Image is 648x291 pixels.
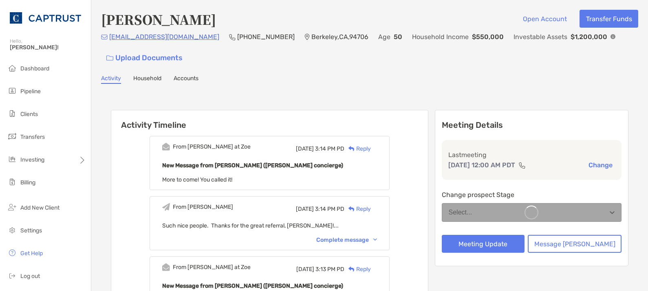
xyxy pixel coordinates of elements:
p: Such nice people. Thanks for the great referral, [PERSON_NAME]!... [162,221,377,231]
button: Meeting Update [442,235,525,253]
span: [DATE] [296,266,314,273]
img: Chevron icon [373,238,377,241]
img: Info Icon [611,34,615,39]
button: Change [586,161,615,169]
b: New Message from [PERSON_NAME] ([PERSON_NAME] concierge) [162,282,343,289]
div: Reply [344,265,371,273]
img: Location Icon [304,34,310,40]
span: More to come! You called it! [162,176,232,183]
span: Pipeline [20,88,41,95]
b: New Message from [PERSON_NAME] ([PERSON_NAME] concierge) [162,162,343,169]
img: Email Icon [101,35,108,39]
span: Clients [20,111,38,118]
span: Transfers [20,133,45,140]
img: CAPTRUST Logo [10,3,81,33]
img: Reply icon [348,267,355,272]
img: Event icon [162,263,170,271]
span: Billing [20,179,35,186]
img: get-help icon [7,248,17,258]
span: 3:14 PM PD [315,206,344,212]
img: clients icon [7,109,17,118]
img: Reply icon [348,146,355,151]
img: Event icon [162,143,170,151]
img: settings icon [7,225,17,235]
div: Complete message [316,236,377,243]
img: Reply icon [348,206,355,212]
img: communication type [518,162,526,168]
img: button icon [106,55,113,61]
div: Reply [344,144,371,153]
img: add_new_client icon [7,202,17,212]
img: investing icon [7,154,17,164]
button: Open Account [516,10,573,28]
span: 3:13 PM PD [315,266,344,273]
h6: Activity Timeline [111,110,428,130]
p: Last meeting [448,150,615,160]
button: Message [PERSON_NAME] [528,235,622,253]
img: pipeline icon [7,86,17,96]
p: Age [378,32,390,42]
div: From [PERSON_NAME] at Zoe [173,264,251,271]
span: Investing [20,156,44,163]
p: Investable Assets [514,32,567,42]
img: Event icon [162,203,170,211]
p: Berkeley , CA , 94706 [311,32,368,42]
span: [PERSON_NAME]! [10,44,86,51]
span: Get Help [20,250,43,257]
h4: [PERSON_NAME] [101,10,216,28]
span: Add New Client [20,204,60,211]
p: $1,200,000 [571,32,607,42]
span: [DATE] [296,145,314,152]
div: From [PERSON_NAME] at Zoe [173,143,251,150]
span: Log out [20,273,40,280]
a: Household [133,75,161,84]
p: Household Income [412,32,469,42]
div: Reply [344,205,371,213]
span: 3:14 PM PD [315,145,344,152]
span: Settings [20,227,42,234]
a: Activity [101,75,121,84]
button: Transfer Funds [580,10,638,28]
p: [PHONE_NUMBER] [237,32,295,42]
a: Accounts [174,75,198,84]
p: 50 [394,32,402,42]
span: [DATE] [296,206,314,212]
span: Dashboard [20,65,49,72]
p: Change prospect Stage [442,190,622,200]
img: Phone Icon [229,34,236,40]
a: Upload Documents [101,49,188,67]
p: Meeting Details [442,120,622,130]
div: From [PERSON_NAME] [173,203,233,210]
p: [EMAIL_ADDRESS][DOMAIN_NAME] [109,32,219,42]
p: $550,000 [472,32,504,42]
img: dashboard icon [7,63,17,73]
img: logout icon [7,271,17,280]
img: billing icon [7,177,17,187]
img: transfers icon [7,131,17,141]
p: [DATE] 12:00 AM PDT [448,160,515,170]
